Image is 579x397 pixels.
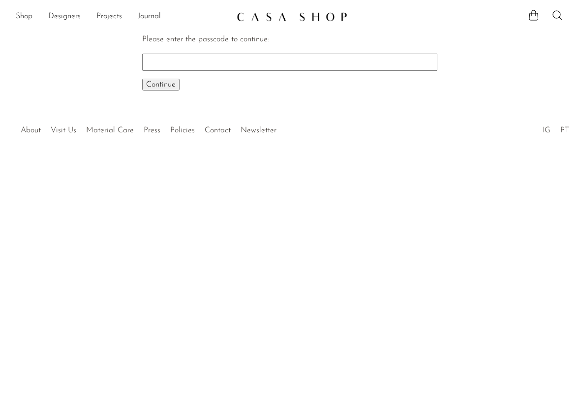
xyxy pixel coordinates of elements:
a: Shop [16,10,32,23]
a: Press [144,126,160,134]
a: About [21,126,41,134]
ul: Social Medias [538,119,574,137]
a: PT [560,126,569,134]
label: Please enter the passcode to continue: [142,35,269,43]
a: Material Care [86,126,134,134]
a: IG [543,126,550,134]
a: Policies [170,126,195,134]
a: Visit Us [51,126,76,134]
ul: NEW HEADER MENU [16,8,229,25]
a: Designers [48,10,81,23]
ul: Quick links [16,119,281,137]
span: Continue [146,81,176,89]
a: Journal [138,10,161,23]
a: Projects [96,10,122,23]
nav: Desktop navigation [16,8,229,25]
button: Continue [142,79,180,91]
